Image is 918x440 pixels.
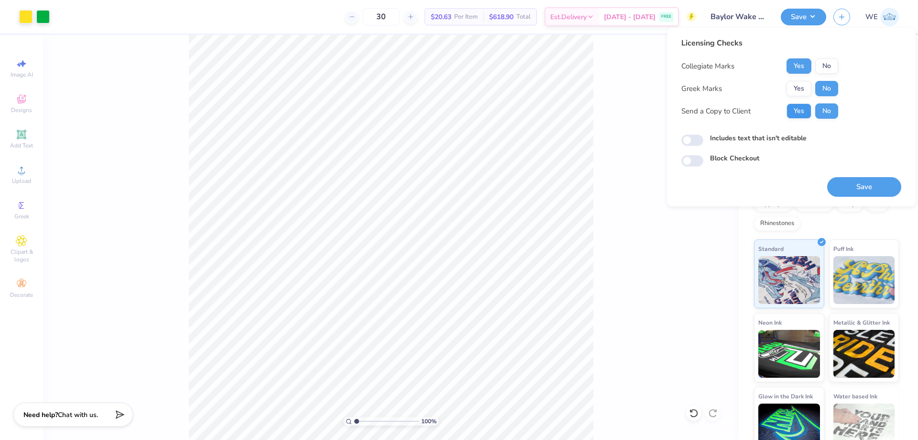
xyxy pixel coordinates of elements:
[758,330,820,378] img: Neon Ink
[58,410,98,419] span: Chat with us.
[10,142,33,149] span: Add Text
[758,391,813,401] span: Glow in the Dark Ink
[5,248,38,263] span: Clipart & logos
[754,216,800,231] div: Rhinestones
[23,410,58,419] strong: Need help?
[681,83,722,94] div: Greek Marks
[10,291,33,299] span: Decorate
[12,177,31,185] span: Upload
[489,12,514,22] span: $618.90
[661,13,671,20] span: FREE
[833,256,895,304] img: Puff Ink
[431,12,451,22] span: $20.63
[550,12,587,22] span: Est. Delivery
[362,8,400,25] input: – –
[815,58,838,74] button: No
[833,317,890,327] span: Metallic & Glitter Ink
[880,8,899,26] img: Werrine Empeynado
[758,244,784,254] span: Standard
[681,61,734,72] div: Collegiate Marks
[604,12,656,22] span: [DATE] - [DATE]
[781,9,826,25] button: Save
[865,11,878,23] span: WE
[827,177,901,197] button: Save
[787,81,811,96] button: Yes
[815,81,838,96] button: No
[833,391,877,401] span: Water based Ink
[815,103,838,119] button: No
[758,317,782,327] span: Neon Ink
[681,37,838,49] div: Licensing Checks
[787,58,811,74] button: Yes
[710,153,759,163] label: Block Checkout
[787,103,811,119] button: Yes
[703,7,774,26] input: Untitled Design
[865,8,899,26] a: WE
[833,244,853,254] span: Puff Ink
[516,12,531,22] span: Total
[454,12,478,22] span: Per Item
[833,330,895,378] img: Metallic & Glitter Ink
[11,71,33,79] span: Image AI
[710,133,807,143] label: Includes text that isn't editable
[14,213,29,220] span: Greek
[11,106,32,114] span: Designs
[681,106,751,117] div: Send a Copy to Client
[758,256,820,304] img: Standard
[421,417,437,426] span: 100 %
